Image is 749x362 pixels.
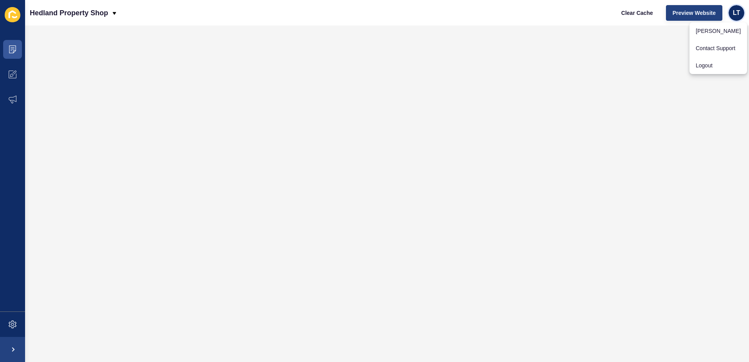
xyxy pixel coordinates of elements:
[689,40,747,57] a: Contact Support
[621,9,653,17] span: Clear Cache
[30,3,108,23] p: Hedland Property Shop
[615,5,660,21] button: Clear Cache
[733,9,740,17] span: LT
[673,9,716,17] span: Preview Website
[666,5,722,21] button: Preview Website
[689,57,747,74] a: Logout
[689,22,747,40] a: [PERSON_NAME]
